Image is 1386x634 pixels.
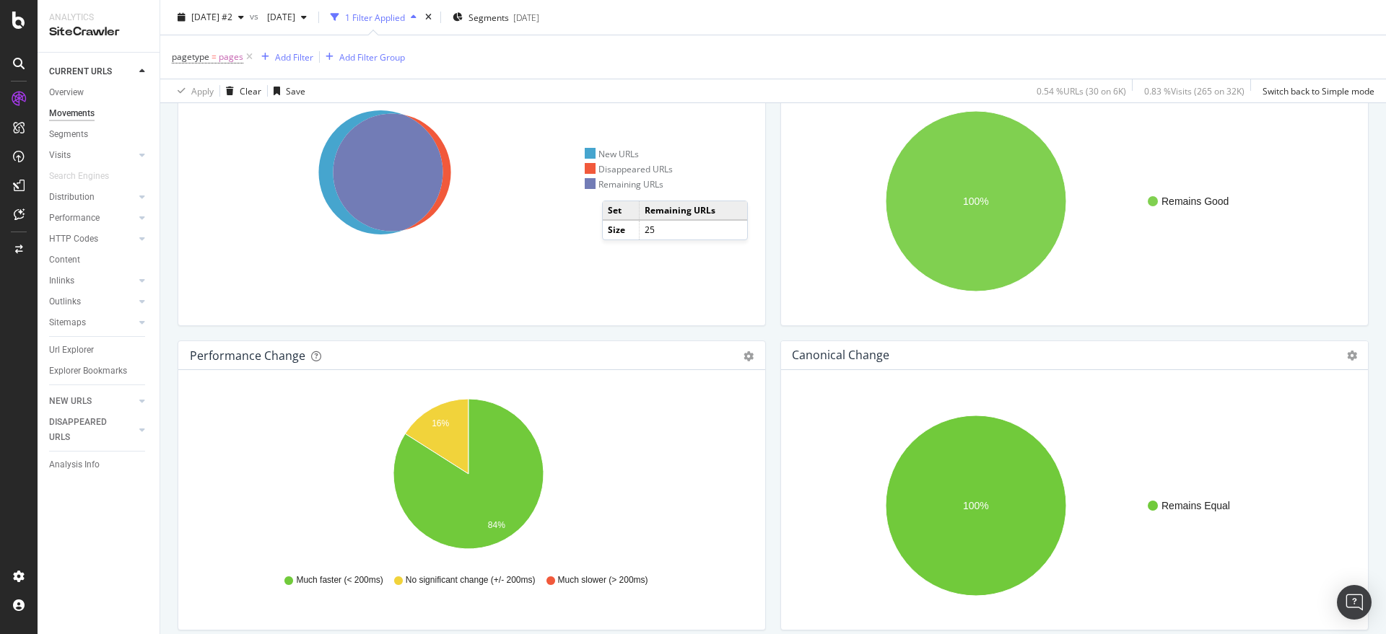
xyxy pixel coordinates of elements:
[1347,351,1357,361] i: Options
[219,47,243,67] span: pages
[49,148,135,163] a: Visits
[49,232,135,247] a: HTTP Codes
[49,343,149,358] a: Url Explorer
[49,457,149,472] a: Analysis Info
[296,574,383,586] span: Much faster (< 200ms)
[49,85,149,100] a: Overview
[468,11,509,23] span: Segments
[49,169,109,184] div: Search Engines
[1144,84,1245,97] div: 0.83 % Visits ( 265 on 32K )
[1263,84,1374,97] div: Switch back to Simple mode
[49,127,149,142] a: Segments
[793,89,1350,314] svg: A chart.
[172,6,250,29] button: [DATE] #2
[261,6,313,29] button: [DATE]
[585,163,674,175] div: Disappeared URLs
[513,11,539,23] div: [DATE]
[49,364,127,379] div: Explorer Bookmarks
[49,415,122,445] div: DISAPPEARED URLS
[406,574,536,586] span: No significant change (+/- 200ms)
[1037,84,1126,97] div: 0.54 % URLs ( 30 on 6K )
[286,84,305,97] div: Save
[49,148,71,163] div: Visits
[49,315,86,330] div: Sitemaps
[792,345,889,365] h4: Canonical Change
[49,12,148,24] div: Analytics
[1257,79,1374,102] button: Switch back to Simple mode
[744,351,754,361] div: gear
[49,24,148,40] div: SiteCrawler
[49,252,149,268] a: Content
[172,50,209,63] span: pagetype
[49,252,80,268] div: Content
[963,195,989,207] text: 100%
[1161,195,1229,207] text: Remains Good
[172,79,214,102] button: Apply
[1337,585,1372,620] div: Open Intercom Messenger
[603,201,640,220] td: Set
[49,294,135,309] a: Outlinks
[49,394,135,409] a: NEW URLS
[190,393,747,560] svg: A chart.
[190,348,305,363] div: Performance Change
[447,6,545,29] button: Segments[DATE]
[558,574,648,586] span: Much slower (> 200ms)
[422,10,435,25] div: times
[240,84,261,97] div: Clear
[49,211,135,226] a: Performance
[49,64,135,79] a: CURRENT URLS
[49,106,95,121] div: Movements
[49,85,84,100] div: Overview
[49,190,135,205] a: Distribution
[49,169,123,184] a: Search Engines
[49,232,98,247] div: HTTP Codes
[49,294,81,309] div: Outlinks
[963,500,989,511] text: 100%
[261,11,295,23] span: 2024 Sep. 24th
[432,418,449,428] text: 16%
[793,393,1350,618] svg: A chart.
[49,127,88,142] div: Segments
[640,220,747,239] td: 25
[49,64,112,79] div: CURRENT URLS
[339,50,405,63] div: Add Filter Group
[49,106,149,121] a: Movements
[320,48,405,66] button: Add Filter Group
[1161,500,1230,511] text: Remains Equal
[49,415,135,445] a: DISAPPEARED URLS
[275,50,313,63] div: Add Filter
[640,201,747,220] td: Remaining URLs
[49,211,100,226] div: Performance
[49,343,94,358] div: Url Explorer
[191,11,232,23] span: 2025 Sep. 30th #2
[585,178,664,190] div: Remaining URLs
[49,273,74,289] div: Inlinks
[488,520,505,530] text: 84%
[49,315,135,330] a: Sitemaps
[49,190,95,205] div: Distribution
[250,9,261,22] span: vs
[49,394,92,409] div: NEW URLS
[49,457,100,472] div: Analysis Info
[256,48,313,66] button: Add Filter
[603,220,640,239] td: Size
[345,11,405,23] div: 1 Filter Applied
[49,364,149,379] a: Explorer Bookmarks
[191,84,214,97] div: Apply
[585,148,640,160] div: New URLs
[325,6,422,29] button: 1 Filter Applied
[212,50,217,63] span: =
[220,79,261,102] button: Clear
[268,79,305,102] button: Save
[49,273,135,289] a: Inlinks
